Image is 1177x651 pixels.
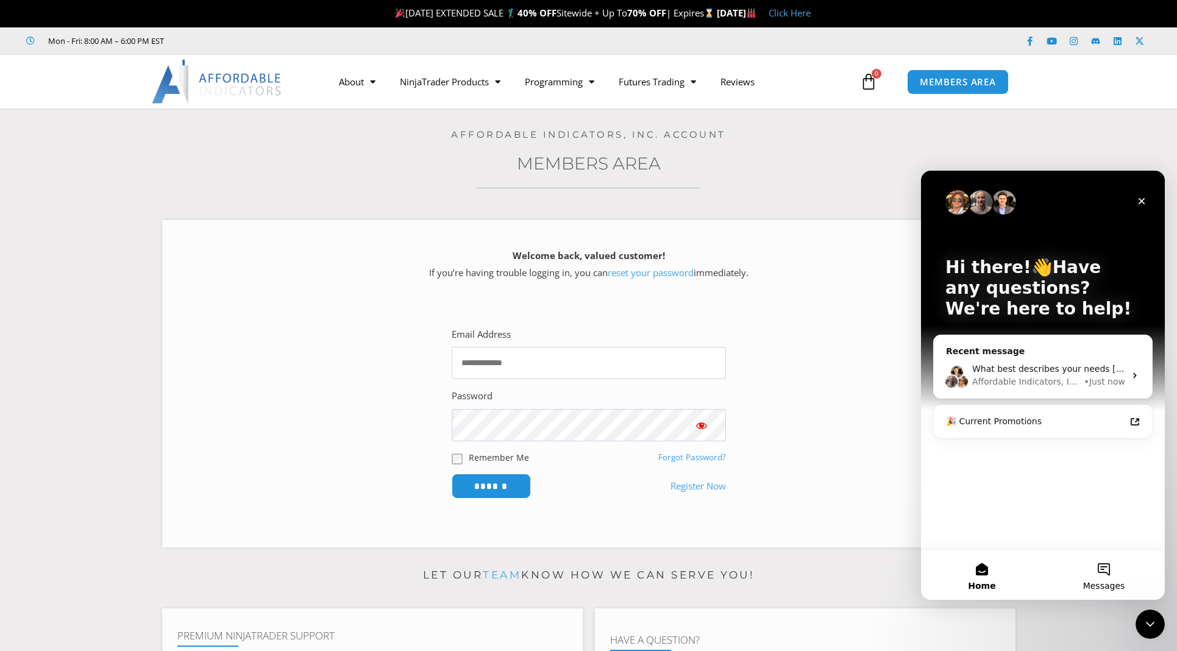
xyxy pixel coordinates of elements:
img: 🏭 [747,9,756,18]
a: Click Here [769,7,811,19]
strong: [DATE] [717,7,756,19]
a: Affordable Indicators, Inc. Account [451,129,726,140]
a: Programming [513,68,606,96]
nav: Menu [327,68,857,96]
a: Register Now [670,478,726,495]
iframe: Intercom live chat [921,171,1165,600]
strong: Welcome back, valued customer! [513,249,665,261]
a: Futures Trading [606,68,708,96]
h4: Premium NinjaTrader Support [177,630,567,642]
a: Members Area [517,153,661,174]
img: ⌛ [705,9,714,18]
span: MEMBERS AREA [920,77,996,87]
label: Password [452,388,492,405]
img: LogoAI | Affordable Indicators – NinjaTrader [152,60,283,104]
img: 🎉 [396,9,405,18]
span: [DATE] EXTENDED SALE 🏌️‍♂️ Sitewide + Up To | Expires [393,7,717,19]
a: team [483,569,521,581]
a: Reviews [708,68,767,96]
a: 0 [842,64,895,99]
strong: 70% OFF [627,7,666,19]
span: 0 [872,69,881,79]
label: Email Address [452,326,511,343]
p: Let our know how we can serve you! [162,566,1015,585]
iframe: Intercom live chat [1136,610,1165,639]
label: Remember Me [469,451,529,464]
span: Mon - Fri: 8:00 AM – 6:00 PM EST [45,34,164,48]
a: reset your password [608,266,694,279]
p: If you’re having trouble logging in, you can immediately. [183,247,994,282]
a: MEMBERS AREA [907,69,1009,94]
a: NinjaTrader Products [388,68,513,96]
a: About [327,68,388,96]
h4: Have A Question? [610,634,1000,646]
iframe: Customer reviews powered by Trustpilot [181,35,364,47]
strong: 40% OFF [517,7,556,19]
a: Forgot Password? [658,452,726,463]
button: Show password [677,409,726,441]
